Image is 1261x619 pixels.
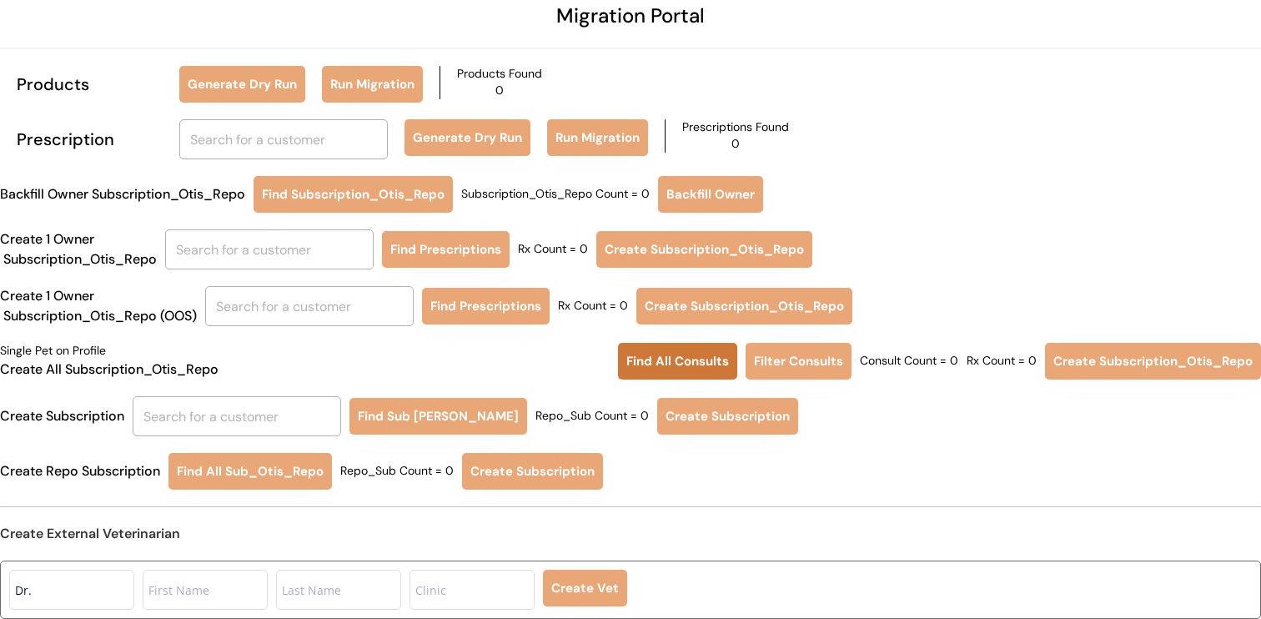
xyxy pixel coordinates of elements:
input: Clinic [409,570,535,610]
div: Products [17,72,163,97]
div: Rx Count = 0 [518,241,588,258]
button: Create Subscription [657,398,798,435]
input: Search for a customer [205,286,414,326]
div: Rx Count = 0 [967,353,1037,370]
div: Subscription_Otis_Repo Count = 0 [461,186,650,203]
div: Prescriptions Found [682,119,789,136]
button: Create Subscription_Otis_Repo [636,288,852,325]
div: 0 [731,136,740,153]
div: Migration Portal [556,1,705,31]
button: Create Vet [543,570,627,606]
button: Find All Consults [618,343,737,380]
div: 0 [495,83,504,99]
input: Search for a customer [179,119,388,159]
button: Find Prescriptions [422,288,550,325]
input: First Name [143,570,268,610]
button: Find Subscription_Otis_Repo [254,176,453,213]
input: Title [9,570,134,610]
button: Find Prescriptions [382,231,510,268]
button: Filter Consults [746,343,852,380]
button: Create Subscription_Otis_Repo [1045,343,1261,380]
div: Repo_Sub Count = 0 [340,463,454,480]
div: Products Found [457,66,542,83]
div: Rx Count = 0 [558,298,628,315]
input: Search for a customer [165,229,374,269]
button: Create Subscription [462,453,603,490]
button: Run Migration [547,119,648,156]
div: Prescription [17,127,163,152]
input: Last Name [276,570,401,610]
button: Find Sub [PERSON_NAME] [349,398,527,435]
button: Find All Sub_Otis_Repo [168,453,332,490]
button: Run Migration [322,66,423,103]
button: Generate Dry Run [179,66,305,103]
button: Backfill Owner [658,176,763,213]
button: Generate Dry Run [404,119,530,156]
div: Consult Count = 0 [860,353,958,370]
button: Create Subscription_Otis_Repo [596,231,812,268]
input: Search for a customer [133,396,341,436]
div: Repo_Sub Count = 0 [535,408,649,425]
